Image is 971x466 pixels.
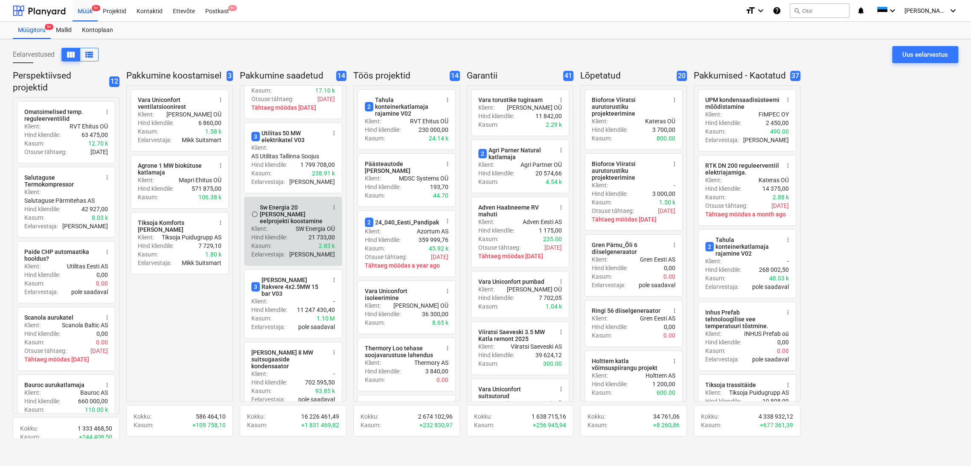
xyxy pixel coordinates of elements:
[535,112,562,120] p: 11 842,00
[24,329,60,338] p: Hind kliendile :
[759,176,789,184] p: Kateras OÜ
[558,204,564,211] span: more_vert
[652,125,675,134] p: 3 700,00
[24,122,41,131] p: Klient :
[539,226,562,235] p: 1 175,00
[705,119,741,127] p: Hind kliendile :
[96,338,108,347] p: 0.00
[138,96,212,110] div: Vara Uniconfort ventilatsioonirest
[592,272,612,281] p: Kasum :
[444,345,451,352] span: more_vert
[904,7,947,14] span: [PERSON_NAME][GEOGRAPHIC_DATA]
[365,174,381,183] p: Klient :
[705,265,741,274] p: Hind kliendile :
[24,196,95,205] p: Salutaguse Pärmitehas AS
[790,3,849,18] button: Otsi
[467,70,560,82] p: Garantii
[478,226,514,235] p: Hind kliendile :
[410,117,448,125] p: RVT Ehitus OÜ
[478,243,520,252] p: Otsuse tähtaeg :
[51,22,77,39] a: Mallid
[331,130,337,137] span: more_vert
[24,248,99,262] div: Paide CHP automaatika hooldus?
[365,236,401,244] p: Hind kliendile :
[251,178,285,186] p: Eelarvestaja :
[759,110,789,119] p: FIMPEC OY
[694,70,787,82] p: Pakkumised - Kaotatud
[138,110,154,119] p: Klient :
[365,244,385,253] p: Kasum :
[24,288,58,296] p: Eelarvestaja :
[705,257,721,265] p: Klient :
[138,136,172,144] p: Eelarvestaja :
[948,6,958,16] i: keyboard_arrow_down
[251,297,267,306] p: Klient :
[138,127,158,136] p: Kasum :
[546,178,562,186] p: 4.54 k
[671,307,678,314] span: more_vert
[705,274,725,283] p: Kasum :
[787,257,789,265] p: -
[478,204,552,218] div: Adven Haabneeme RV mahuti
[785,162,791,169] span: more_vert
[24,139,44,148] p: Kasum :
[671,96,678,103] span: more_vert
[96,329,108,338] p: 0,00
[705,283,739,291] p: Eelarvestaja :
[251,314,271,323] p: Kasum :
[705,176,721,184] p: Klient :
[81,205,108,213] p: 42 927,00
[444,288,451,294] span: more_vert
[705,96,779,110] div: UPM kondensaadisüsteemi mõõdistamine
[289,250,335,259] p: [PERSON_NAME]
[24,279,44,288] p: Kasum :
[70,122,108,131] p: RVT Ehitus OÜ
[71,288,108,296] p: pole saadaval
[756,6,766,16] i: keyboard_arrow_down
[24,338,44,347] p: Kasum :
[317,95,335,103] p: [DATE]
[331,204,337,211] span: more_vert
[365,160,439,174] div: Päästeautode [PERSON_NAME]
[138,259,172,267] p: Eelarvestaja :
[300,160,335,169] p: 1 799 708,00
[558,147,564,154] span: more_vert
[773,193,789,201] p: 2.88 k
[365,125,401,134] p: Hind kliendile :
[419,125,448,134] p: 230 000,00
[77,22,118,39] a: Kontoplaan
[365,183,401,191] p: Hind kliendile :
[592,117,608,125] p: Klient :
[138,233,154,242] p: Klient :
[365,301,381,310] p: Klient :
[478,218,494,226] p: Klient :
[523,218,562,226] p: Adven Eesti AS
[333,297,335,306] p: -
[365,218,521,227] div: 24_040_Eesti_Pandipakend_elekter_automaatika_V02
[182,136,221,144] p: Mikk Suitsmart
[592,160,666,181] div: Bioforce Viiratsi aurutorustiku projekteerimine
[705,201,747,210] p: Otsuse tähtaeg :
[298,323,335,331] p: pole saadaval
[478,103,494,112] p: Klient :
[432,318,448,327] p: 8.65 k
[744,329,789,338] p: INHUS Prefab oü
[592,307,660,314] div: Ringi 56 diiselgeneraator
[251,211,258,218] span: Märgi tehtuks
[592,207,634,215] p: Otsuse tähtaeg :
[138,193,158,201] p: Kasum :
[24,314,73,321] div: Scanola aurukatel
[478,329,552,342] div: Viiratsi Saeveski 3.5 MW Katla remont 2025
[444,96,451,103] span: more_vert
[251,132,260,141] span: 3
[251,143,267,152] p: Klient :
[45,24,53,30] span: 9+
[198,119,221,127] p: 6 860,00
[24,108,99,122] div: Omatoimelised temp. reguleerventiilid
[217,219,224,226] span: more_vert
[790,71,800,82] span: 37
[769,274,789,283] p: 48.03 k
[478,302,498,311] p: Kasum :
[365,288,439,301] div: Vara Uniconfort isoleerimine
[429,134,448,143] p: 24.14 k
